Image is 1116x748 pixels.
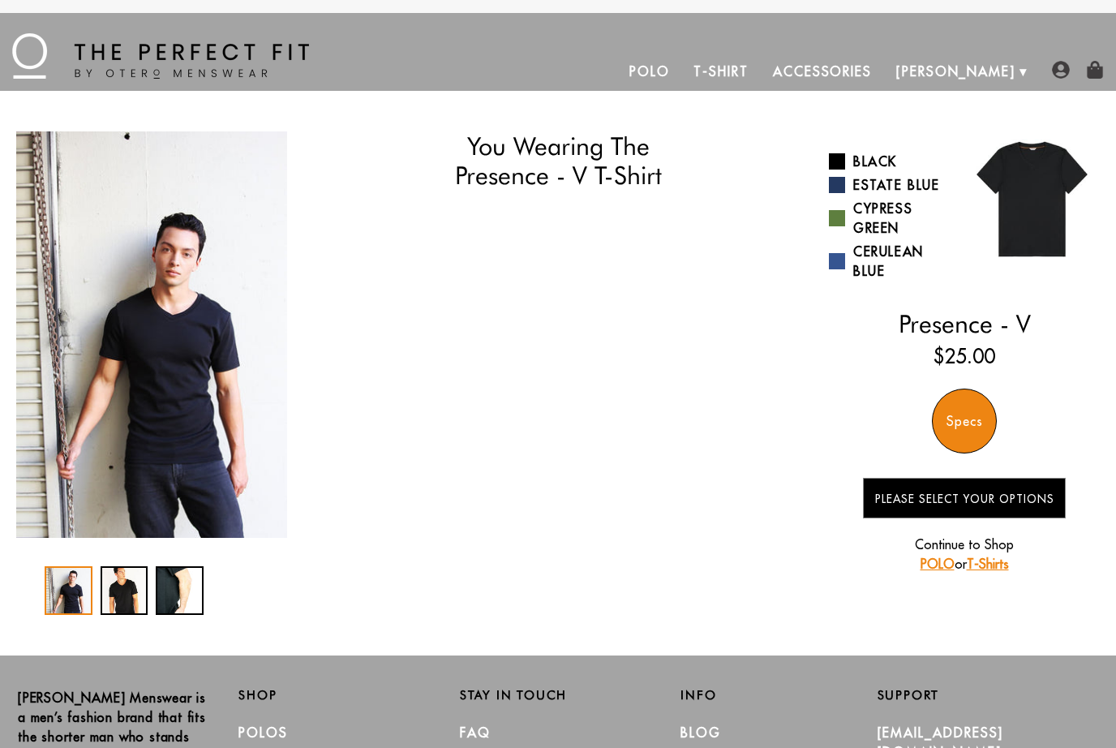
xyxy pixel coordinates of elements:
[1086,61,1104,79] img: shopping-bag-icon.png
[829,152,952,171] a: Black
[829,309,1100,338] h2: Presence - V
[863,535,1066,574] p: Continue to Shop or
[16,131,287,538] img: IMG_2089_copy_1024x1024_2x_942a6603-54c1-4003-9c8f-5ff6a8ea1aac_340x.jpg
[934,342,995,371] ins: $25.00
[878,688,1098,703] h2: Support
[45,566,92,615] div: 1 / 3
[617,52,682,91] a: Polo
[380,131,737,191] h1: You Wearing The Presence - V T-Shirt
[16,131,287,538] div: 1 / 3
[156,566,204,615] div: 3 / 3
[884,52,1028,91] a: [PERSON_NAME]
[761,52,884,91] a: Accessories
[680,688,877,703] h2: Info
[460,688,656,703] h2: Stay in Touch
[964,131,1100,267] img: 01.jpg
[101,566,148,615] div: 2 / 3
[875,492,1054,506] span: Please Select Your Options
[921,556,955,572] a: POLO
[967,556,1009,572] a: T-Shirts
[829,242,952,281] a: Cerulean Blue
[829,175,952,195] a: Estate Blue
[680,724,721,741] a: Blog
[681,52,760,91] a: T-Shirt
[238,724,288,741] a: Polos
[932,389,997,454] div: Specs
[460,724,491,741] a: FAQ
[238,688,435,703] h2: Shop
[1052,61,1070,79] img: user-account-icon.png
[863,478,1066,518] button: Please Select Your Options
[829,199,952,238] a: Cypress Green
[12,33,309,79] img: The Perfect Fit - by Otero Menswear - Logo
